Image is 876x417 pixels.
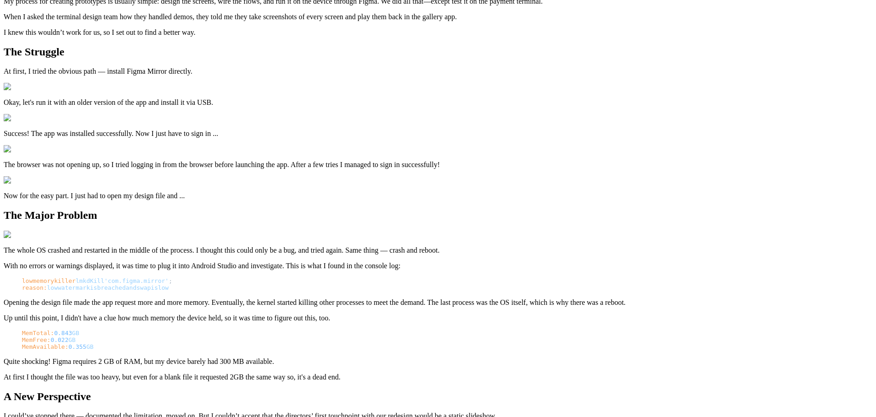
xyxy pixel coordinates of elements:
[104,277,169,284] span: 'com.figma.mirror'
[4,373,872,381] p: At first I thought the file was too heavy, but even for a blank file it requested 2GB the same wa...
[4,209,872,222] h2: The Major Problem
[90,284,97,291] span: is
[47,284,58,291] span: low
[4,262,872,270] p: With no errors or warnings displayed, it was time to plug it into Android Studio and investigate....
[54,330,72,336] span: 0.843
[4,13,872,21] p: When I asked the terminal design team how they handled demos, they told me they take screenshots ...
[69,343,86,350] span: 0.355
[4,246,872,255] p: The whole OS crashed and restarted in the middle of the process. I thought this could only be a b...
[22,284,47,291] span: reason:
[4,46,872,58] h2: The Struggle
[4,192,872,200] p: Now for the easy part. I just had to open my design file and ...
[4,67,872,76] p: At first, I tried the obvious path — install Figma Mirror directly.
[169,277,172,284] span: ;
[58,284,90,291] span: watermark
[22,343,69,350] span: MemAvailable:
[22,330,54,336] span: MemTotal:
[69,336,76,343] span: GB
[4,231,29,239] img: Image
[4,298,872,307] p: Opening the design file made the app request more and more memory. Eventually, the kernel started...
[97,284,126,291] span: breached
[151,284,158,291] span: is
[4,83,29,91] img: Image
[51,336,69,343] span: 0.022
[4,28,872,37] p: I knew this wouldn’t work for us, so I set out to find a better way.
[90,277,104,284] span: Kill
[4,314,872,322] p: Up until this point, I didn't have a clue how much memory the device held, so it was time to figu...
[4,390,872,403] h2: A New Perspective
[4,130,872,138] p: Success! The app was installed successfully. Now I just have to sign in ...
[4,161,872,169] p: The browser was not opening up, so I tried logging in from the browser before launching the app. ...
[4,145,29,153] img: Image
[126,284,136,291] span: and
[4,98,872,107] p: Okay, let's run it with an older version of the app and install it via USB.
[22,336,51,343] span: MemFree:
[4,114,29,122] img: Image
[22,277,75,284] span: lowmemorykiller
[4,176,29,184] img: Image
[75,277,90,284] span: lmkd
[72,330,80,336] span: GB
[4,357,872,366] p: Quite shocking! Figma requires 2 GB of RAM, but my device barely had 300 MB available.
[137,284,151,291] span: swap
[158,284,168,291] span: low
[86,343,94,350] span: GB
